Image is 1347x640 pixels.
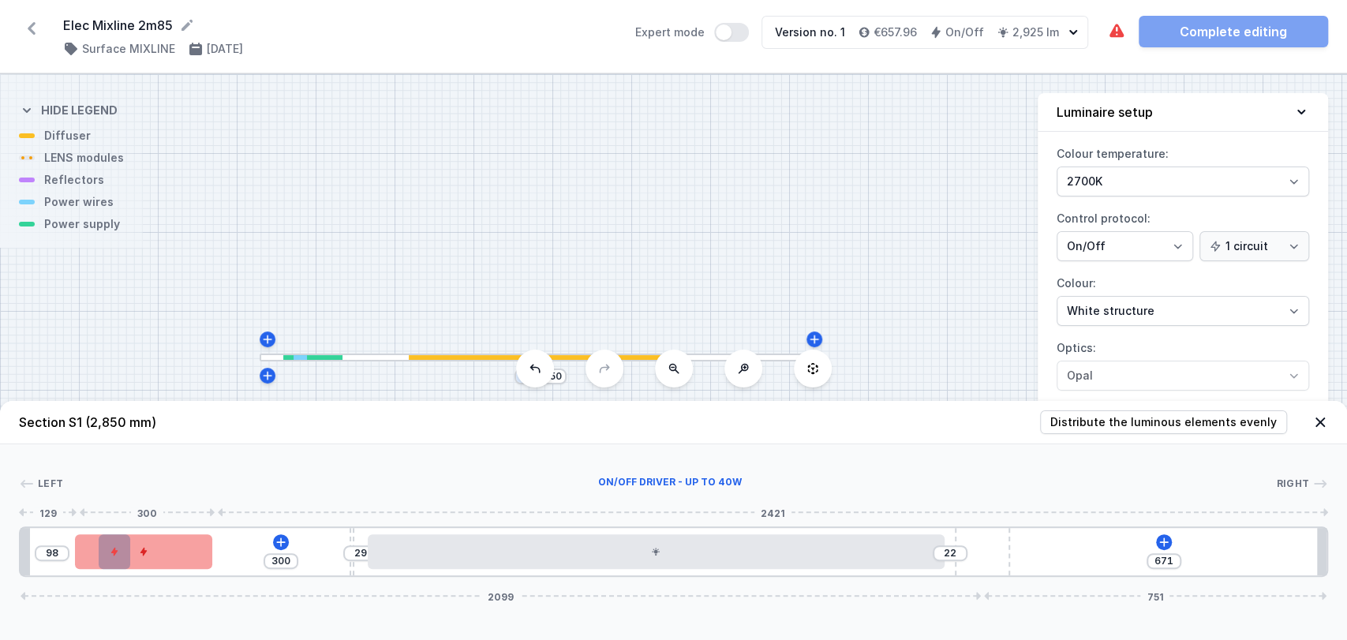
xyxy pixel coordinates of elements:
[348,547,373,560] input: Dimension [mm]
[945,24,984,40] h4: On/Off
[761,16,1088,49] button: Version no. 1€657.96On/Off2,925 lm
[19,90,118,128] button: Hide legend
[1057,206,1309,261] label: Control protocol:
[635,23,749,42] label: Expert mode
[1040,410,1287,434] button: Distribute the luminous elements evenly
[937,547,963,560] input: Dimension [mm]
[39,547,65,560] input: Dimension [mm]
[75,534,212,569] div: ON/OFF Driver - up to 40W
[1140,591,1169,601] span: 751
[85,414,156,430] span: (2,850 mm)
[179,17,195,33] button: Rename project
[1057,361,1309,391] select: Optics:
[1156,534,1172,550] button: Add element
[368,534,945,569] div: LED opal module 1260mm
[38,477,63,490] span: Left
[41,103,118,118] h4: Hide legend
[63,16,616,35] form: Elec Mixline 2m85
[775,24,845,40] div: Version no. 1
[1057,141,1309,196] label: Colour temperature:
[714,23,749,42] button: Expert mode
[207,41,243,57] h4: [DATE]
[1050,414,1277,430] span: Distribute the luminous elements evenly
[1057,167,1309,196] select: Colour temperature:
[1038,93,1328,132] button: Luminaire setup
[131,507,163,517] span: 300
[1277,477,1310,490] span: Right
[1057,296,1309,326] select: Colour:
[82,41,175,57] h4: Surface MIXLINE
[1199,231,1309,261] select: Control protocol:
[63,476,1276,492] div: ON/OFF Driver - up to 40W
[754,507,791,517] span: 2421
[1151,555,1177,567] input: Dimension [mm]
[273,534,289,550] button: Add element
[19,413,156,432] h4: Section S1
[33,507,63,517] span: 129
[874,24,917,40] h4: €657.96
[1057,103,1153,122] h4: Luminaire setup
[1057,335,1309,391] label: Optics:
[481,591,520,601] span: 2099
[1057,231,1193,261] select: Control protocol:
[268,555,294,567] input: Dimension [mm]
[1057,271,1309,326] label: Colour:
[1012,24,1059,40] h4: 2,925 lm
